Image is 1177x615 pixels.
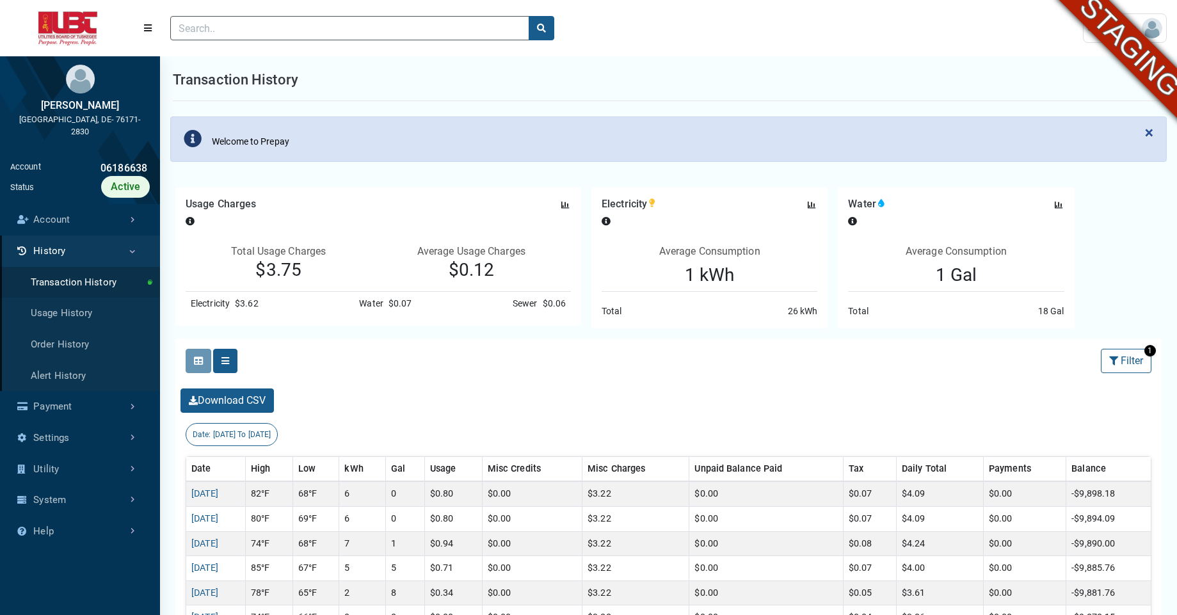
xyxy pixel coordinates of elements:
th: High [246,456,293,481]
div: Total [602,305,622,318]
div: 26 kWh [788,305,818,318]
td: $3.22 [582,580,689,605]
div: $3.62 [230,297,259,310]
td: 67°F [292,556,339,581]
th: Date [186,456,246,481]
td: $0.07 [843,556,896,581]
th: Daily Total [897,456,984,481]
input: Search [170,16,529,40]
button: Filter [1101,349,1151,373]
td: $0.00 [482,481,582,506]
td: 82°F [246,481,293,506]
td: 5 [385,556,424,581]
span: 1 [1144,345,1156,356]
div: Water [359,297,383,310]
td: $0.00 [689,507,843,532]
td: $3.22 [582,507,689,532]
span: × [1145,124,1153,141]
div: 06186638 [41,161,150,176]
a: [DATE] [191,488,219,499]
td: $0.34 [425,580,483,605]
td: 69°F [292,507,339,532]
td: 1 [385,531,424,556]
p: 1 kWh [685,264,735,286]
td: $0.00 [984,556,1066,581]
div: [PERSON_NAME] [10,98,150,113]
button: Menu [136,17,160,40]
p: Average Usage Charges [371,244,571,259]
td: $0.80 [425,481,483,506]
button: Download CSV [180,388,274,413]
td: 2 [339,580,385,605]
th: Misc Charges [582,456,689,481]
div: Electricity [191,297,230,310]
td: $0.00 [689,531,843,556]
button: Chart for Usage Charges [559,199,571,211]
td: $3.22 [582,481,689,506]
td: 6 [339,481,385,506]
div: $0.07 [383,297,412,310]
p: Average Consumption [659,244,760,264]
td: $0.05 [843,580,896,605]
td: 65°F [292,580,339,605]
td: $0.00 [984,507,1066,532]
td: $0.94 [425,531,483,556]
td: -$9,885.76 [1066,556,1151,581]
td: -$9,890.00 [1066,531,1151,556]
span: [DATE] To [DATE] [213,430,271,439]
div: 18 Gal [1038,305,1064,318]
th: kWh [339,456,385,481]
div: Welcome to Prepay [212,135,289,148]
a: [DATE] [191,587,219,598]
h2: Usage Charges [186,198,256,210]
td: $4.09 [897,507,984,532]
button: Chart for Water [1053,199,1064,211]
h2: Electricity [602,198,657,210]
h2: Water [848,198,886,210]
td: $3.22 [582,531,689,556]
div: Total [848,305,869,318]
a: [DATE] [191,538,219,549]
p: $3.75 [186,259,371,281]
button: Chart for Electricity [806,199,817,211]
td: $0.00 [482,531,582,556]
td: $0.00 [482,580,582,605]
td: $3.61 [897,580,984,605]
td: $0.00 [482,556,582,581]
td: $0.07 [843,507,896,532]
span: User Settings [1087,22,1142,35]
p: Average Consumption [906,244,1007,264]
td: $4.24 [897,531,984,556]
span: Date: [193,430,211,439]
td: $0.00 [689,481,843,506]
td: $0.71 [425,556,483,581]
td: 5 [339,556,385,581]
td: 68°F [292,531,339,556]
p: $0.12 [371,259,571,281]
td: 8 [385,580,424,605]
div: $0.06 [538,297,566,310]
th: Unpaid Balance Paid [689,456,843,481]
div: [GEOGRAPHIC_DATA], DE- 76171-2830 [10,113,150,138]
td: $0.08 [843,531,896,556]
th: Usage [425,456,483,481]
p: 1 Gal [936,264,977,286]
td: $0.00 [482,507,582,532]
a: User Settings [1083,13,1167,43]
a: [DATE] [191,513,219,524]
h1: Transaction History [173,69,298,90]
th: Low [292,456,339,481]
div: Account [10,161,41,176]
div: Active [101,176,150,198]
td: 74°F [246,531,293,556]
td: $0.00 [689,580,843,605]
div: Sewer [513,297,538,310]
td: $3.22 [582,556,689,581]
th: Payments [984,456,1066,481]
td: 7 [339,531,385,556]
td: $0.07 [843,481,896,506]
td: 80°F [246,507,293,532]
td: $0.80 [425,507,483,532]
td: 6 [339,507,385,532]
td: 78°F [246,580,293,605]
